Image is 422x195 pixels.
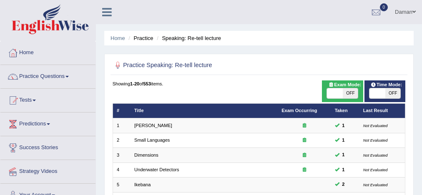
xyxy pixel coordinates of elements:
td: 2 [113,133,131,147]
a: Dimensions [134,152,158,157]
th: Last Result [359,103,405,118]
div: Show exams occurring in exams [322,80,363,102]
span: OFF [343,88,358,98]
a: Home [111,35,125,41]
small: Not Evaluated [363,167,388,172]
small: Not Evaluated [363,182,388,187]
span: You can still take this question [339,122,347,130]
h2: Practice Speaking: Re-tell lecture [113,60,294,71]
th: # [113,103,131,118]
div: Exam occurring question [281,152,327,159]
th: Title [131,103,278,118]
a: Strategy Videos [0,160,95,181]
td: 4 [113,162,131,177]
li: Speaking: Re-tell lecture [155,34,221,42]
span: You can still take this question [339,137,347,144]
a: Home [0,41,95,62]
span: Exam Mode: [326,81,364,89]
a: Predictions [0,112,95,133]
a: Tests [0,89,95,110]
a: Underwater Detectors [134,167,179,172]
td: 3 [113,148,131,162]
b: 553 [143,81,151,86]
td: 1 [113,118,131,133]
a: Practice Questions [0,65,95,86]
div: Exam occurring question [281,122,327,129]
th: Taken [331,103,359,118]
div: Exam occurring question [281,137,327,144]
a: [PERSON_NAME] [134,123,172,128]
a: Success Stories [0,136,95,157]
div: Showing of items. [113,80,406,87]
small: Not Evaluated [363,153,388,157]
a: Ikebana [134,182,151,187]
div: Exam occurring question [281,167,327,173]
span: You can still take this question [339,181,347,188]
td: 5 [113,177,131,192]
span: You can still take this question [339,166,347,174]
small: Not Evaluated [363,123,388,128]
span: You can still take this question [339,151,347,159]
li: Practice [126,34,153,42]
span: OFF [385,88,401,98]
a: Small Languages [134,137,170,142]
span: 0 [380,3,388,11]
b: 1-20 [130,81,139,86]
span: Time Mode: [368,81,404,89]
small: Not Evaluated [363,138,388,142]
a: Exam Occurring [281,108,317,113]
